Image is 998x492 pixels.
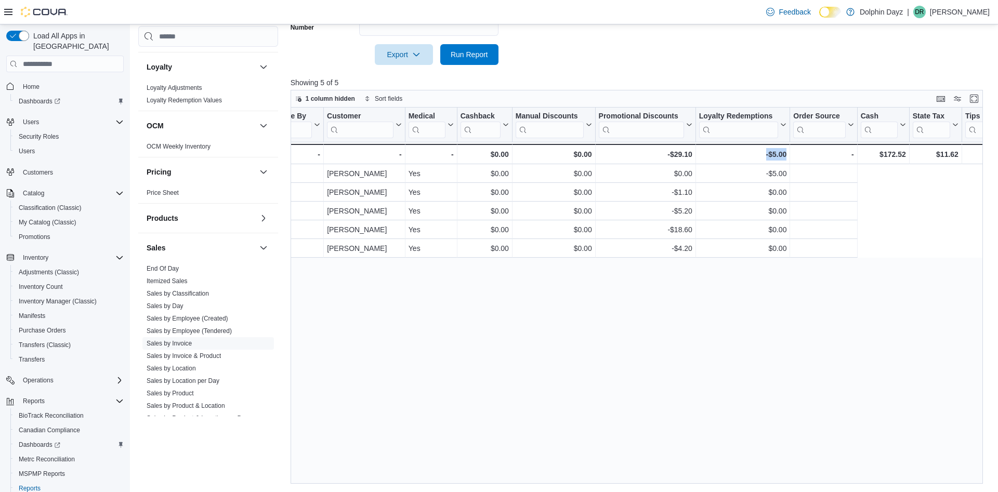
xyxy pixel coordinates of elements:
[912,148,958,161] div: $11.62
[257,242,270,254] button: Sales
[598,112,684,138] div: Promotional Discounts
[248,112,312,138] div: Sale Override By
[461,243,509,255] div: $0.00
[10,94,128,109] a: Dashboards
[409,168,454,180] div: Yes
[860,112,897,122] div: Cash
[19,395,124,407] span: Reports
[147,302,183,310] span: Sales by Day
[699,205,787,218] div: $0.00
[461,224,509,236] div: $0.00
[19,268,79,276] span: Adjustments (Classic)
[860,6,903,18] p: Dolphin Dayz
[147,352,221,360] span: Sales by Invoice & Product
[699,168,787,180] div: -$5.00
[327,112,402,138] button: Customer
[147,365,196,372] a: Sales by Location
[15,145,39,157] a: Users
[15,339,124,351] span: Transfers (Classic)
[19,116,124,128] span: Users
[147,377,219,385] span: Sales by Location per Day
[516,187,592,199] div: $0.00
[2,394,128,408] button: Reports
[15,424,124,436] span: Canadian Compliance
[598,112,692,138] button: Promotional Discounts
[147,415,248,422] a: Sales by Product & Location per Day
[19,251,52,264] button: Inventory
[19,97,60,105] span: Dashboards
[19,283,63,291] span: Inventory Count
[19,204,82,212] span: Classification (Classic)
[19,132,59,141] span: Security Roles
[516,205,592,218] div: $0.00
[15,202,86,214] a: Classification (Classic)
[147,402,225,410] span: Sales by Product & Location
[699,112,786,138] button: Loyalty Redemptions
[15,266,124,278] span: Adjustments (Classic)
[793,112,853,138] button: Order Source
[15,310,49,322] a: Manifests
[860,112,897,138] div: Cash
[147,97,222,104] a: Loyalty Redemption Values
[15,216,124,229] span: My Catalog (Classic)
[793,112,845,122] div: Order Source
[10,338,128,352] button: Transfers (Classic)
[19,187,48,200] button: Catalog
[147,290,209,297] a: Sales by Classification
[15,468,69,480] a: MSPMP Reports
[516,224,592,236] div: $0.00
[138,82,278,111] div: Loyalty
[147,84,202,92] span: Loyalty Adjustments
[15,266,83,278] a: Adjustments (Classic)
[19,187,124,200] span: Catalog
[19,374,124,387] span: Operations
[147,339,192,348] span: Sales by Invoice
[15,409,124,422] span: BioTrack Reconciliation
[968,92,980,105] button: Enter fullscreen
[147,243,166,253] h3: Sales
[15,324,70,337] a: Purchase Orders
[147,96,222,104] span: Loyalty Redemption Values
[15,145,124,157] span: Users
[15,468,124,480] span: MSPMP Reports
[912,112,958,138] button: State Tax
[15,281,124,293] span: Inventory Count
[15,409,88,422] a: BioTrack Reconciliation
[10,201,128,215] button: Classification (Classic)
[913,6,926,18] div: Donna Ryan
[147,62,172,72] h3: Loyalty
[15,231,55,243] a: Promotions
[930,6,990,18] p: [PERSON_NAME]
[19,441,60,449] span: Dashboards
[15,295,101,308] a: Inventory Manager (Classic)
[19,251,124,264] span: Inventory
[19,312,45,320] span: Manifests
[147,213,255,223] button: Products
[147,143,211,150] a: OCM Weekly Inventory
[327,205,402,218] div: [PERSON_NAME]
[10,215,128,230] button: My Catalog (Classic)
[15,324,124,337] span: Purchase Orders
[461,168,509,180] div: $0.00
[19,233,50,241] span: Promotions
[138,187,278,203] div: Pricing
[10,144,128,158] button: Users
[10,265,128,280] button: Adjustments (Classic)
[147,414,248,422] span: Sales by Product & Location per Day
[147,167,171,177] h3: Pricing
[515,112,583,122] div: Manual Discounts
[19,79,124,92] span: Home
[147,390,194,397] a: Sales by Product
[19,81,44,93] a: Home
[147,189,179,197] span: Price Sheet
[15,339,75,351] a: Transfers (Classic)
[15,202,124,214] span: Classification (Classic)
[598,168,692,180] div: $0.00
[23,83,40,91] span: Home
[19,470,65,478] span: MSPMP Reports
[147,352,221,360] a: Sales by Invoice & Product
[15,95,64,108] a: Dashboards
[147,62,255,72] button: Loyalty
[19,374,58,387] button: Operations
[762,2,815,22] a: Feedback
